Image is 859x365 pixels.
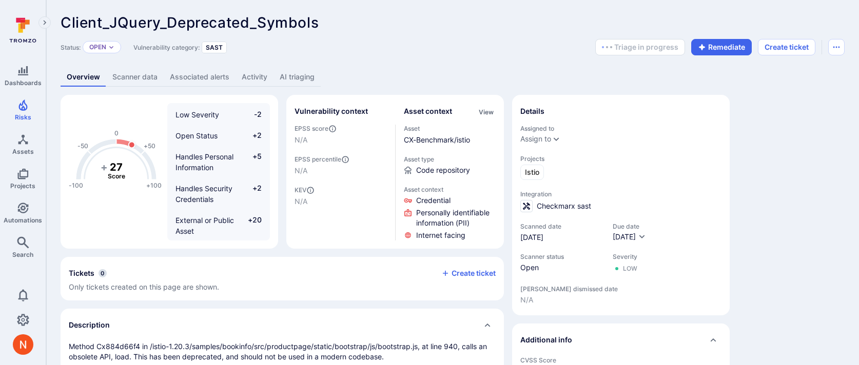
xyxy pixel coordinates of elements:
[242,151,262,173] span: +5
[99,269,107,277] span: 0
[12,251,33,258] span: Search
[520,125,721,132] span: Assigned to
[4,216,42,224] span: Automations
[96,160,137,180] g: The vulnerability score is based on the parameters defined in the settings
[512,323,730,356] div: Collapse
[520,190,721,198] span: Integration
[175,184,232,204] span: Handles Security Credentials
[108,44,114,50] button: Expand dropdown
[13,334,33,355] img: ACg8ocIprwjrgDQnDsNSk9Ghn5p5-B8DpAKWoJ5Gi9syOE4K59tr4Q=s96-c
[133,44,200,51] span: Vulnerability category:
[61,309,504,341] div: Collapse description
[295,135,387,145] span: N/A
[175,152,233,172] span: Handles Personal Information
[512,95,730,315] section: details card
[144,142,155,150] text: +50
[61,68,845,87] div: Vulnerability tabs
[613,253,637,260] span: Severity
[164,68,236,87] a: Associated alerts
[520,253,602,260] span: Scanner status
[106,68,164,87] a: Scanner data
[274,68,321,87] a: AI triaging
[520,356,721,364] span: CVSS Score
[295,166,387,176] span: N/A
[202,42,227,53] div: SAST
[10,182,35,190] span: Projects
[236,68,274,87] a: Activity
[5,79,42,87] span: Dashboards
[441,269,496,278] button: Create ticket
[242,215,262,236] span: +20
[242,130,262,141] span: +2
[691,39,752,55] button: Remediate
[295,186,387,194] span: KEV
[69,268,94,278] h2: Tickets
[69,341,496,362] p: Method Cx884d66f4 in /istio-1.20.3/samples/bookinfo/src/productpage/static/bootstrap/js/bootstrap...
[416,195,451,206] span: Click to view evidence
[623,265,637,273] div: Low
[520,285,721,293] span: [PERSON_NAME] dismissed date
[404,125,496,132] span: Asset
[175,131,218,140] span: Open Status
[613,232,636,241] span: [DATE]
[404,186,496,193] span: Asset context
[41,18,48,27] i: Expand navigation menu
[416,230,465,240] span: Click to view evidence
[101,160,108,173] tspan: +
[520,295,721,305] span: N/A
[295,125,387,133] span: EPSS score
[242,109,262,120] span: -2
[61,257,504,300] div: Collapse
[520,335,572,345] h2: Additional info
[77,142,88,150] text: -50
[416,208,496,228] span: Click to view evidence
[15,113,31,121] span: Risks
[416,165,470,175] span: Code repository
[69,181,83,189] text: -100
[520,106,544,116] h2: Details
[295,106,368,116] h2: Vulnerability context
[69,282,219,291] span: Only tickets created on this page are shown.
[404,106,452,116] h2: Asset context
[242,183,262,205] span: +2
[61,68,106,87] a: Overview
[602,46,612,48] img: Loading...
[175,110,219,119] span: Low Severity
[828,39,845,55] button: Options menu
[69,320,110,330] h2: Description
[175,216,234,235] span: External or Public Asset
[520,135,551,143] button: Assign to
[520,165,544,180] a: Istio
[114,129,119,137] text: 0
[520,155,721,163] span: Projects
[758,39,815,55] button: Create ticket
[38,16,51,29] button: Expand navigation menu
[525,167,539,177] span: Istio
[537,201,591,211] span: Checkmarx sast
[552,135,560,143] button: Expand dropdown
[110,160,123,173] tspan: 27
[477,106,496,117] div: Click to view all asset context details
[61,14,319,31] span: Client_JQuery_Deprecated_Symbols
[295,196,387,207] span: N/A
[520,222,602,230] span: Scanned date
[613,222,646,230] span: Due date
[477,108,496,116] button: View
[13,334,33,355] div: Neeren Patki
[61,257,504,300] section: tickets card
[613,222,646,242] div: Due date field
[295,155,387,164] span: EPSS percentile
[12,148,34,155] span: Assets
[520,232,602,242] span: [DATE]
[404,155,496,163] span: Asset type
[146,181,162,189] text: +100
[595,39,685,55] button: Triage in progress
[61,44,81,51] span: Status:
[520,262,602,273] span: Open
[404,135,470,144] a: CX-Benchmark/istio
[89,43,106,51] button: Open
[108,172,125,180] text: Score
[613,232,646,242] button: [DATE]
